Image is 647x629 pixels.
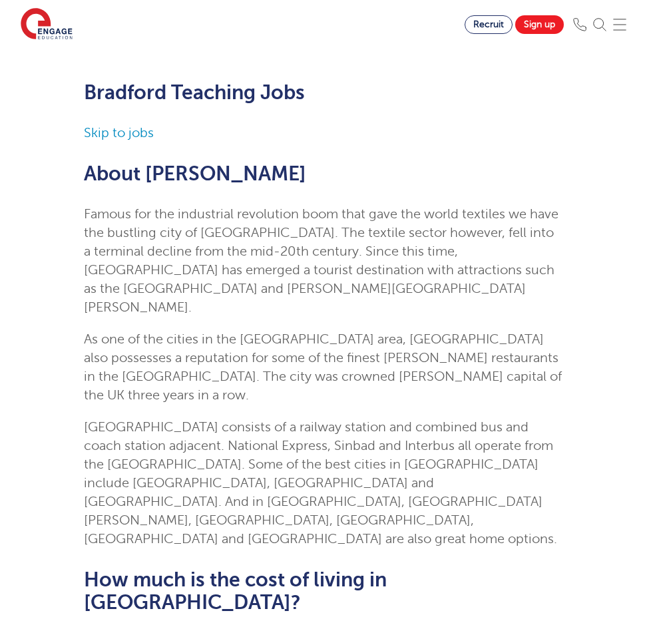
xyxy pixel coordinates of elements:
[573,18,586,31] img: Phone
[515,15,564,34] a: Sign up
[84,206,558,315] span: Famous for the industrial revolution boom that gave the world textiles we have the bustling city ...
[613,18,626,31] img: Mobile Menu
[84,81,563,104] h1: Bradford Teaching Jobs
[84,162,306,185] span: About [PERSON_NAME]
[593,18,606,31] img: Search
[21,8,73,41] img: Engage Education
[84,568,387,614] span: How much is the cost of living in [GEOGRAPHIC_DATA]?
[84,331,562,403] span: As one of the cities in the [GEOGRAPHIC_DATA] area, [GEOGRAPHIC_DATA] also possesses a reputation...
[473,19,504,29] span: Recruit
[84,125,154,140] a: Skip to jobs
[84,419,557,546] span: [GEOGRAPHIC_DATA] consists of a railway station and combined bus and coach station adjacent. Nati...
[465,15,513,34] a: Recruit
